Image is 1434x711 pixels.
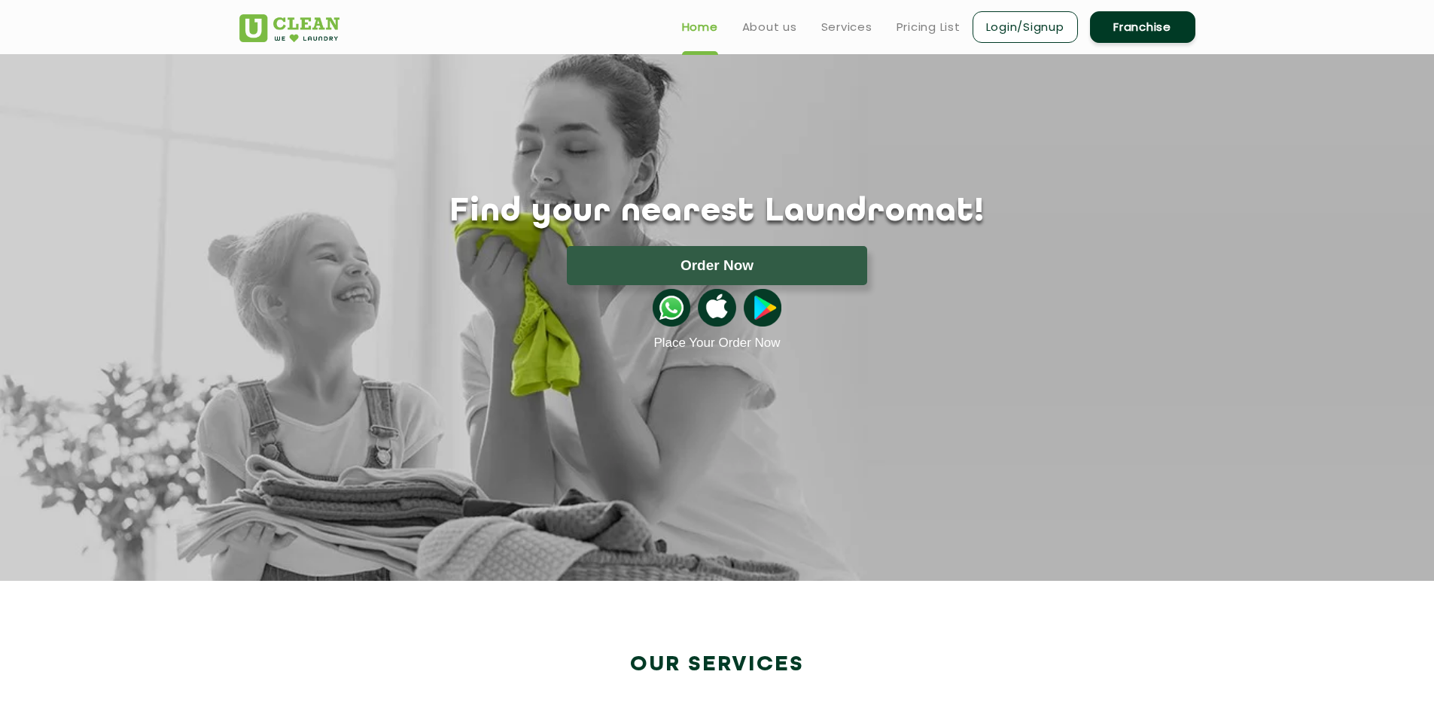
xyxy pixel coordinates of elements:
a: Franchise [1090,11,1195,43]
img: playstoreicon.png [744,289,781,327]
h1: Find your nearest Laundromat! [228,193,1207,231]
h2: Our Services [239,652,1195,677]
a: About us [742,18,797,36]
a: Services [821,18,872,36]
img: whatsappicon.png [653,289,690,327]
a: Home [682,18,718,36]
img: apple-icon.png [698,289,735,327]
img: UClean Laundry and Dry Cleaning [239,14,339,42]
a: Pricing List [897,18,961,36]
a: Login/Signup [973,11,1078,43]
a: Place Your Order Now [653,336,780,351]
button: Order Now [567,246,867,285]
